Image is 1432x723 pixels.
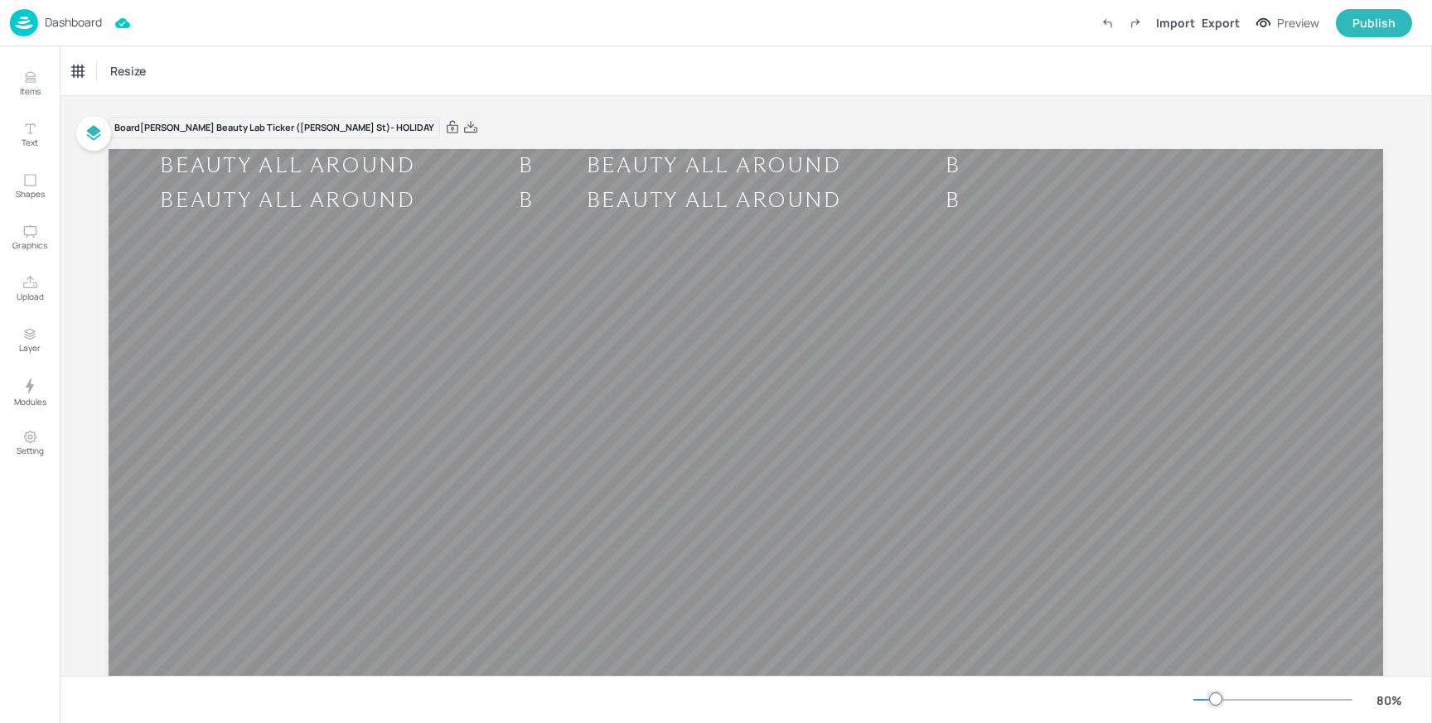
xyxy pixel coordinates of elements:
p: Dashboard [45,17,102,28]
div: BEAUTY ALL AROUND [535,152,893,180]
span: Resize [107,62,149,80]
label: Undo (Ctrl + Z) [1093,9,1121,37]
div: BEAUTY ALL AROUND [535,187,893,214]
div: Publish [1352,14,1396,32]
div: Import [1156,14,1195,31]
div: Export [1202,14,1240,31]
div: BEAUTY ALL AROUND [109,152,467,180]
div: BEAUTY ALL AROUND [893,187,1252,214]
div: BEAUTY ALL AROUND [467,187,826,214]
button: Publish [1336,9,1412,37]
div: BEAUTY ALL AROUND [893,152,1252,180]
div: 80 % [1369,692,1409,709]
div: BEAUTY ALL AROUND [109,187,467,214]
img: logo-86c26b7e.jpg [10,9,38,36]
div: Board [PERSON_NAME] Beauty Lab Ticker ([PERSON_NAME] St)- HOLIDAY [109,117,440,139]
button: Preview [1246,11,1329,36]
div: Preview [1277,14,1319,32]
div: BEAUTY ALL AROUND [467,152,826,180]
label: Redo (Ctrl + Y) [1121,9,1149,37]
